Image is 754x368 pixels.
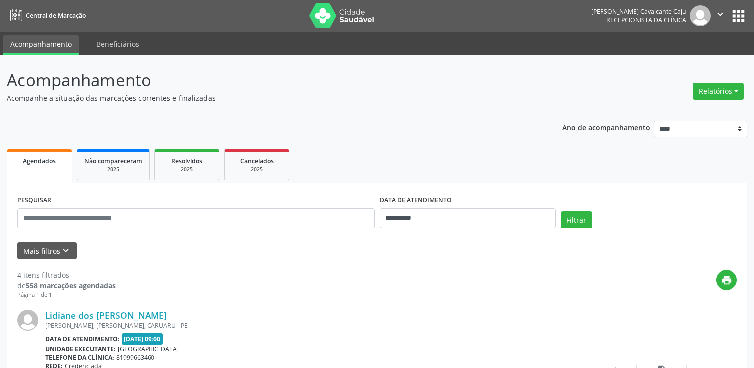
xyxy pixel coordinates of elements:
[17,270,116,280] div: 4 itens filtrados
[45,353,114,362] b: Telefone da clínica:
[7,93,525,103] p: Acompanhe a situação das marcações correntes e finalizadas
[591,7,686,16] div: [PERSON_NAME] Cavalcante Caju
[84,166,142,173] div: 2025
[171,157,202,165] span: Resolvidos
[17,280,116,291] div: de
[7,7,86,24] a: Central de Marcação
[45,335,120,343] b: Data de atendimento:
[26,11,86,20] span: Central de Marcação
[380,193,452,208] label: DATA DE ATENDIMENTO
[711,5,730,26] button: 
[26,281,116,290] strong: 558 marcações agendadas
[23,157,56,165] span: Agendados
[715,9,726,20] i: 
[7,68,525,93] p: Acompanhamento
[162,166,212,173] div: 2025
[561,211,592,228] button: Filtrar
[721,275,732,286] i: print
[232,166,282,173] div: 2025
[693,83,744,100] button: Relatórios
[45,321,587,330] div: [PERSON_NAME], [PERSON_NAME], CARUARU - PE
[45,310,167,321] a: Lidiane dos [PERSON_NAME]
[17,310,38,331] img: img
[17,193,51,208] label: PESQUISAR
[84,157,142,165] span: Não compareceram
[690,5,711,26] img: img
[60,245,71,256] i: keyboard_arrow_down
[116,353,154,362] span: 81999663460
[3,35,79,55] a: Acompanhamento
[122,333,163,345] span: [DATE] 09:00
[17,291,116,299] div: Página 1 de 1
[45,345,116,353] b: Unidade executante:
[240,157,274,165] span: Cancelados
[606,16,686,24] span: Recepcionista da clínica
[562,121,650,133] p: Ano de acompanhamento
[730,7,747,25] button: apps
[716,270,737,290] button: print
[89,35,146,53] a: Beneficiários
[17,242,77,260] button: Mais filtroskeyboard_arrow_down
[118,345,179,353] span: [GEOGRAPHIC_DATA]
